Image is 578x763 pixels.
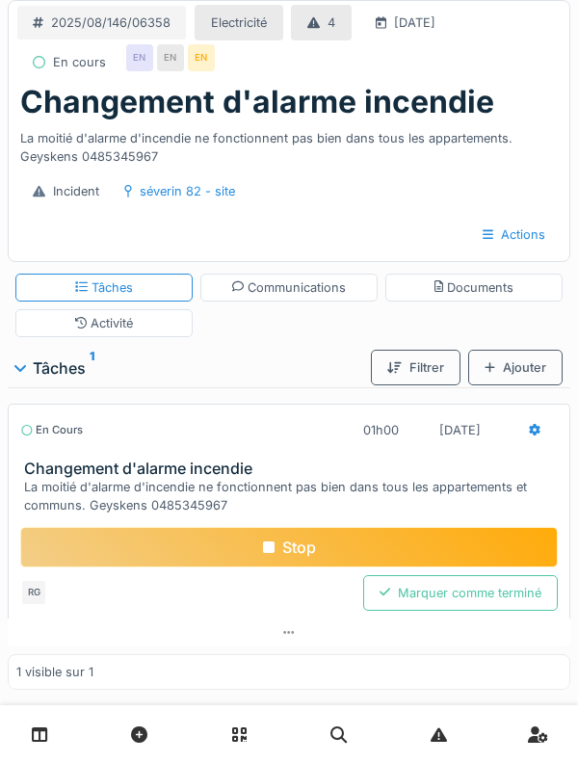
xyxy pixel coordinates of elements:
div: Stop [20,527,558,567]
div: Ajouter [468,350,563,385]
sup: 1 [90,356,94,380]
div: séverin 82 - site [140,182,235,200]
div: La moitié d'alarme d'incendie ne fonctionnent pas bien dans tous les appartements et communs. Gey... [24,478,562,514]
div: Tâches [75,278,133,297]
div: [DATE] [439,421,481,439]
div: Incident [53,182,99,200]
div: Activité [75,314,134,332]
div: Documents [434,278,514,297]
div: 4 [328,13,335,32]
div: Tâches [15,356,363,380]
div: RG [20,579,47,606]
div: EN [157,44,184,71]
div: EN [126,44,153,71]
div: En cours [53,53,106,71]
div: Filtrer [371,350,460,385]
div: 2025/08/146/06358 [51,13,171,32]
div: 1 visible sur 1 [16,663,93,681]
h3: Changement d'alarme incendie [24,460,562,478]
div: Actions [466,217,562,252]
div: En cours [20,422,83,438]
div: [DATE] [394,13,435,32]
div: Electricité [211,13,267,32]
div: Communications [232,278,347,297]
div: EN [188,44,215,71]
div: Marquer comme terminé [363,575,558,611]
h1: Changement d'alarme incendie [20,84,494,120]
div: La moitié d'alarme d'incendie ne fonctionnent pas bien dans tous les appartements. Geyskens 04853... [20,121,558,166]
div: 01h00 [363,421,399,439]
